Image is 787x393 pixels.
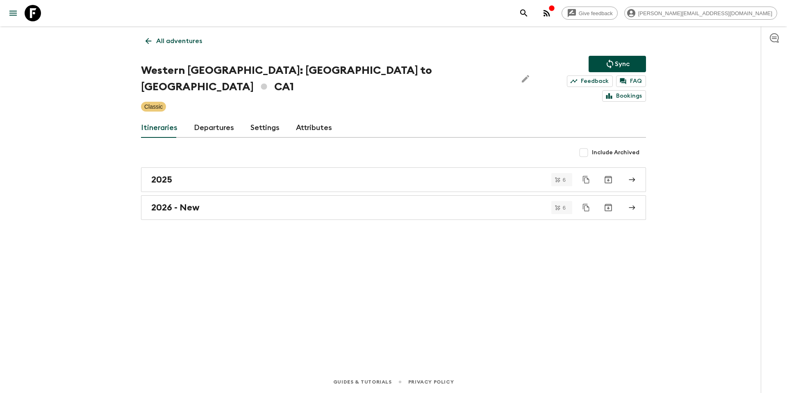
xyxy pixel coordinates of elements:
[602,90,646,102] a: Bookings
[574,10,617,16] span: Give feedback
[634,10,777,16] span: [PERSON_NAME][EMAIL_ADDRESS][DOMAIN_NAME]
[141,167,646,192] a: 2025
[624,7,777,20] div: [PERSON_NAME][EMAIL_ADDRESS][DOMAIN_NAME]
[562,7,618,20] a: Give feedback
[151,174,172,185] h2: 2025
[141,195,646,220] a: 2026 - New
[579,172,594,187] button: Duplicate
[589,56,646,72] button: Sync adventure departures to the booking engine
[558,205,571,210] span: 6
[5,5,21,21] button: menu
[408,377,454,386] a: Privacy Policy
[579,200,594,215] button: Duplicate
[600,171,616,188] button: Archive
[615,59,630,69] p: Sync
[141,62,511,95] h1: Western [GEOGRAPHIC_DATA]: [GEOGRAPHIC_DATA] to [GEOGRAPHIC_DATA] CA1
[592,149,639,157] span: Include Archived
[250,118,280,138] a: Settings
[141,118,177,138] a: Itineraries
[194,118,234,138] a: Departures
[616,75,646,87] a: FAQ
[558,177,571,183] span: 6
[141,33,207,49] a: All adventures
[296,118,332,138] a: Attributes
[333,377,392,386] a: Guides & Tutorials
[567,75,613,87] a: Feedback
[516,5,532,21] button: search adventures
[517,62,534,95] button: Edit Adventure Title
[151,202,200,213] h2: 2026 - New
[156,36,202,46] p: All adventures
[144,103,163,111] p: Classic
[600,199,616,216] button: Archive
